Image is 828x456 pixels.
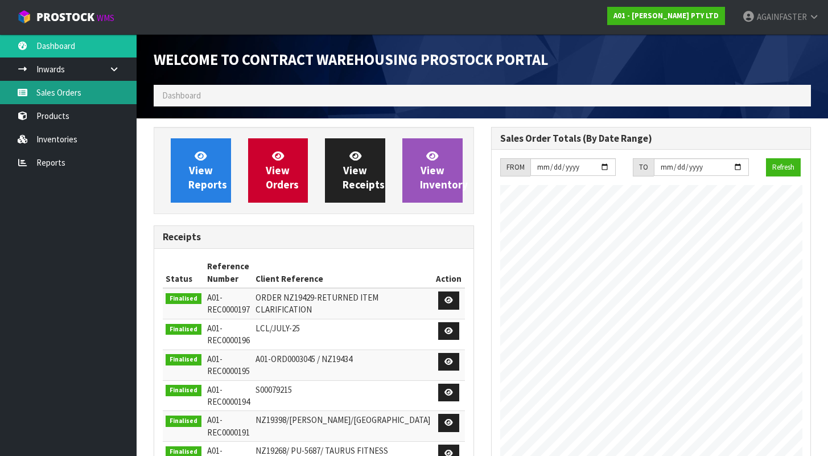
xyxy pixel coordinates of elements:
span: ProStock [36,10,94,24]
small: WMS [97,13,114,23]
th: Status [163,257,204,288]
span: LCL/JULY-25 [256,323,300,334]
span: NZ19398/[PERSON_NAME]/[GEOGRAPHIC_DATA] [256,414,430,425]
span: A01-REC0000196 [207,323,250,346]
span: A01-REC0000197 [207,292,250,315]
span: View Receipts [343,149,385,192]
th: Client Reference [253,257,433,288]
h3: Sales Order Totals (By Date Range) [500,133,802,144]
a: ViewReports [171,138,231,203]
div: FROM [500,158,530,176]
strong: A01 - [PERSON_NAME] PTY LTD [613,11,719,20]
div: TO [633,158,654,176]
span: Finalised [166,416,201,427]
span: Finalised [166,385,201,396]
a: ViewInventory [402,138,463,203]
span: ORDER NZ19429-RETURNED ITEM CLARIFICATION [256,292,378,315]
span: View Orders [266,149,299,192]
span: Dashboard [162,90,201,101]
span: S00079215 [256,384,292,395]
span: Finalised [166,293,201,305]
span: A01-ORD0003045 / NZ19434 [256,354,352,364]
span: A01-REC0000195 [207,354,250,376]
span: A01-REC0000194 [207,384,250,407]
span: A01-REC0000191 [207,414,250,437]
span: View Inventory [420,149,468,192]
span: Welcome to Contract Warehousing ProStock Portal [154,50,548,69]
h3: Receipts [163,232,465,243]
span: AGAINFASTER [757,11,807,22]
span: Finalised [166,324,201,335]
span: View Reports [188,149,227,192]
button: Refresh [766,158,801,176]
th: Reference Number [204,257,253,288]
a: ViewReceipts [325,138,385,203]
img: cube-alt.png [17,10,31,24]
span: Finalised [166,354,201,365]
th: Action [433,257,464,288]
a: ViewOrders [248,138,308,203]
